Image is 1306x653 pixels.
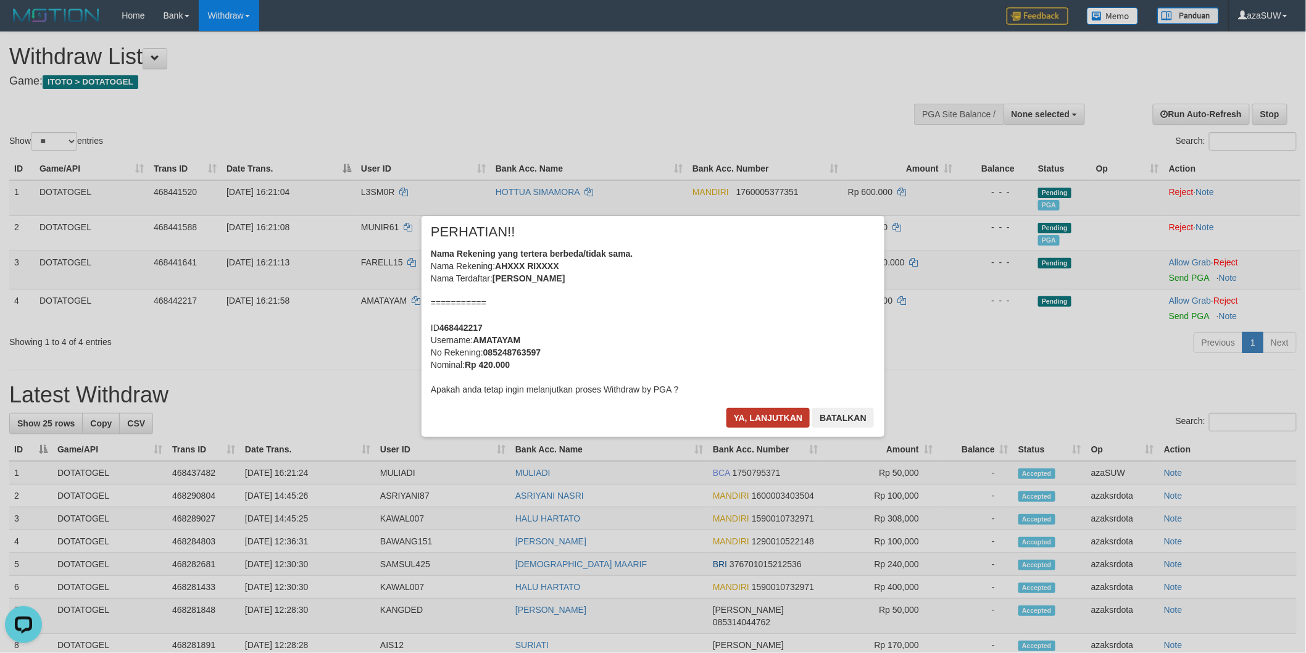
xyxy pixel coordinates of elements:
span: PERHATIAN!! [431,226,515,238]
b: [PERSON_NAME] [493,273,565,283]
b: 085248763597 [483,347,541,357]
button: Ya, lanjutkan [726,408,810,428]
button: Batalkan [812,408,874,428]
b: Nama Rekening yang tertera berbeda/tidak sama. [431,249,633,259]
button: Open LiveChat chat widget [5,5,42,42]
b: Rp 420.000 [465,360,510,370]
b: AHXXX RIXXXX [495,261,559,271]
b: AMATAYAM [473,335,520,345]
div: Nama Rekening: Nama Terdaftar: =========== ID Username: No Rekening: Nominal: Apakah anda tetap i... [431,247,875,396]
b: 468442217 [439,323,483,333]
